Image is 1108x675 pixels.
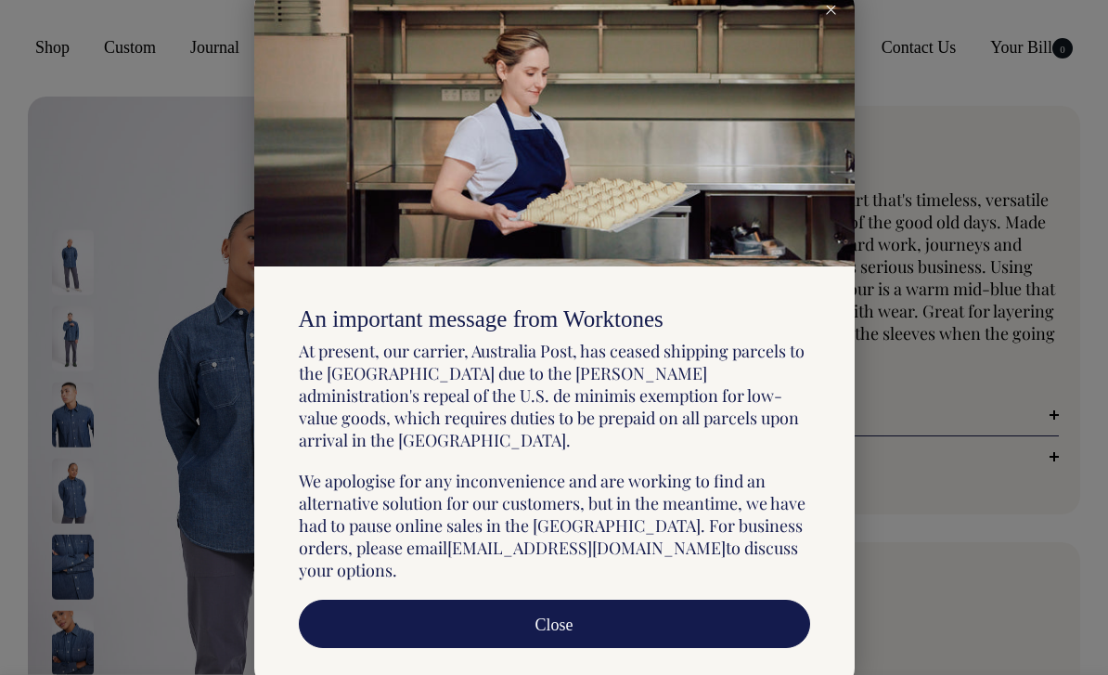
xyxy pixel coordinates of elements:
[299,340,810,451] p: At present, our carrier, Australia Post, has ceased shipping parcels to the [GEOGRAPHIC_DATA] due...
[299,600,810,648] a: Close
[299,306,810,332] h6: An important message from Worktones
[299,470,810,581] p: We apologise for any inconvenience and are working to find an alternative solution for our custom...
[447,537,726,559] a: [EMAIL_ADDRESS][DOMAIN_NAME]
